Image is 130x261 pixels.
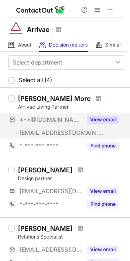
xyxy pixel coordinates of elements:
[49,42,88,48] span: Decision makers
[19,77,52,83] span: Select all (4)
[18,224,73,232] div: [PERSON_NAME]
[20,187,82,195] span: [EMAIL_ADDRESS][DOMAIN_NAME]
[18,94,90,103] div: [PERSON_NAME] More
[18,233,125,241] div: Relations Specialist
[87,187,119,195] button: Reveal Button
[18,166,73,174] div: [PERSON_NAME]
[87,200,119,208] button: Reveal Button
[13,58,62,67] div: Select department
[16,5,65,15] img: ContactOut v5.3.10
[27,25,49,34] h1: Arrivae
[87,116,119,124] button: Reveal Button
[18,175,125,182] div: Design partner
[87,245,119,254] button: Reveal Button
[20,116,82,123] span: ***@[DOMAIN_NAME]
[105,42,121,48] span: Similar
[8,20,24,36] img: d76e8e4965d8cb696455292ca0cf1ec0
[18,42,31,48] span: About
[18,103,125,111] div: Arrivae Living Partner
[87,142,119,150] button: Reveal Button
[20,129,104,136] span: [EMAIL_ADDRESS][DOMAIN_NAME]
[20,246,82,253] span: [EMAIL_ADDRESS][DOMAIN_NAME]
